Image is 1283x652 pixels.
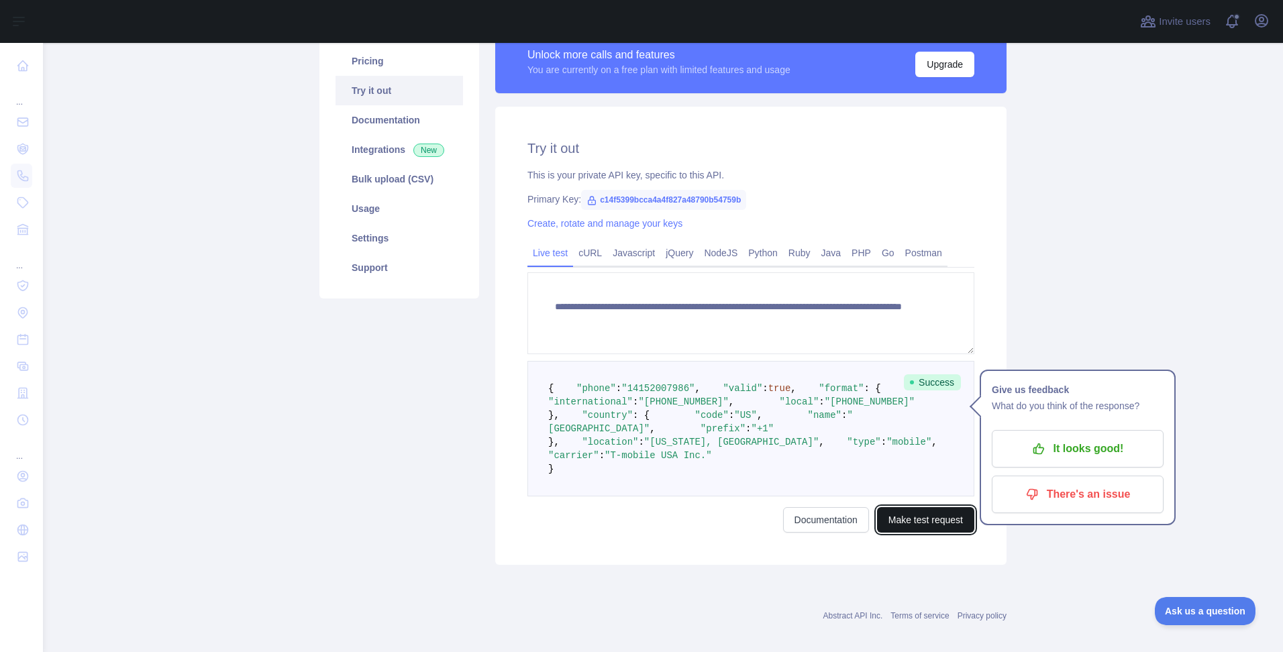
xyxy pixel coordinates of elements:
[841,410,847,421] span: :
[527,242,573,264] a: Live test
[11,244,32,271] div: ...
[846,242,876,264] a: PHP
[633,410,650,421] span: : {
[819,383,864,394] span: "format"
[527,139,974,158] h2: Try it out
[527,218,682,229] a: Create, rotate and manage your keys
[729,396,734,407] span: ,
[958,611,1007,620] a: Privacy policy
[582,410,633,421] span: "country"
[1155,597,1256,625] iframe: Toggle Customer Support
[576,383,616,394] span: "phone"
[548,383,554,394] span: {
[931,437,937,447] span: ,
[336,46,463,76] a: Pricing
[886,437,931,447] span: "mobile"
[904,374,961,390] span: Success
[573,242,607,264] a: cURL
[819,437,824,447] span: ,
[729,410,734,421] span: :
[890,611,949,620] a: Terms of service
[11,80,32,107] div: ...
[638,396,728,407] span: "[PHONE_NUMBER]"
[816,242,847,264] a: Java
[527,47,790,63] div: Unlock more calls and features
[992,398,1164,414] p: What do you think of the response?
[1159,14,1211,30] span: Invite users
[992,382,1164,398] h1: Give us feedback
[743,242,783,264] a: Python
[695,410,728,421] span: "code"
[660,242,699,264] a: jQuery
[548,396,633,407] span: "international"
[644,437,819,447] span: "[US_STATE], [GEOGRAPHIC_DATA]"
[336,164,463,194] a: Bulk upload (CSV)
[336,135,463,164] a: Integrations New
[864,383,881,394] span: : {
[336,223,463,253] a: Settings
[599,450,605,461] span: :
[336,253,463,282] a: Support
[790,383,796,394] span: ,
[723,383,762,394] span: "valid"
[1137,11,1213,32] button: Invite users
[900,242,947,264] a: Postman
[336,194,463,223] a: Usage
[1002,437,1153,460] p: It looks good!
[548,450,599,461] span: "carrier"
[819,396,824,407] span: :
[877,507,974,533] button: Make test request
[607,242,660,264] a: Javascript
[734,410,757,421] span: "US"
[527,193,974,206] div: Primary Key:
[768,383,791,394] span: true
[548,464,554,474] span: }
[527,168,974,182] div: This is your private API key, specific to this API.
[783,242,816,264] a: Ruby
[527,63,790,76] div: You are currently on a free plan with limited features and usage
[581,190,746,210] span: c14f5399bcca4a4f827a48790b54759b
[11,435,32,461] div: ...
[992,430,1164,468] button: It looks good!
[915,52,974,77] button: Upgrade
[825,396,915,407] span: "[PHONE_NUMBER]"
[582,437,638,447] span: "location"
[548,410,560,421] span: },
[621,383,695,394] span: "14152007986"
[701,423,746,434] span: "prefix"
[699,242,743,264] a: NodeJS
[616,383,621,394] span: :
[779,396,819,407] span: "local"
[783,507,869,533] a: Documentation
[548,437,560,447] span: },
[808,410,841,421] span: "name"
[336,76,463,105] a: Try it out
[751,423,774,434] span: "+1"
[992,476,1164,513] button: There's an issue
[881,437,886,447] span: :
[847,437,880,447] span: "type"
[413,144,444,157] span: New
[605,450,712,461] span: "T-mobile USA Inc."
[762,383,768,394] span: :
[746,423,751,434] span: :
[876,242,900,264] a: Go
[638,437,644,447] span: :
[695,383,700,394] span: ,
[633,396,638,407] span: :
[823,611,883,620] a: Abstract API Inc.
[336,105,463,135] a: Documentation
[650,423,655,434] span: ,
[757,410,762,421] span: ,
[1002,483,1153,506] p: There's an issue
